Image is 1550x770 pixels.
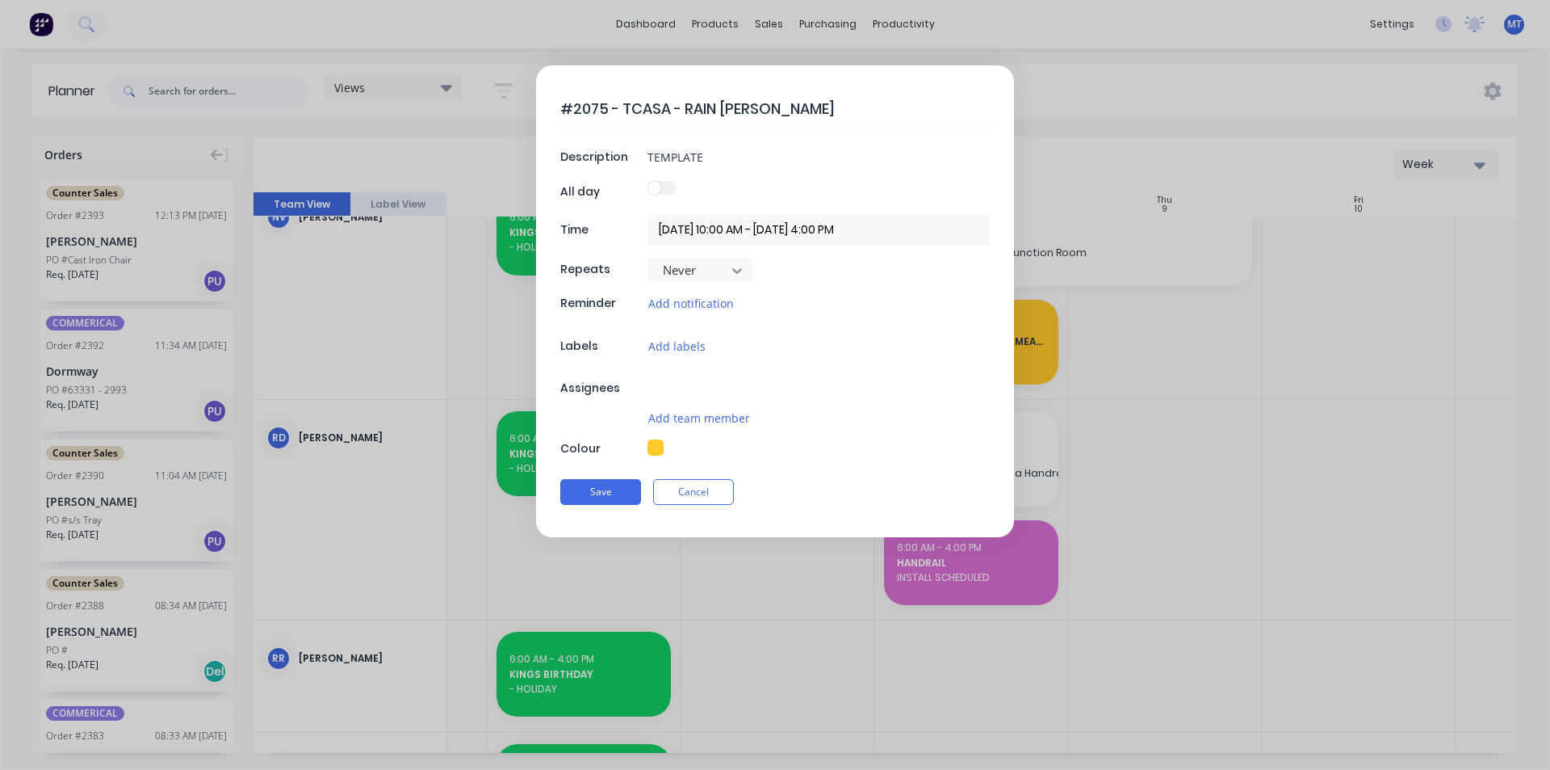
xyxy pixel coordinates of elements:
[647,145,990,169] input: Enter a description
[560,261,643,278] div: Repeats
[560,221,643,238] div: Time
[647,337,706,356] button: Add labels
[647,294,735,313] button: Add notification
[560,479,641,505] button: Save
[560,149,643,166] div: Description
[653,479,734,505] button: Cancel
[560,183,643,200] div: All day
[560,380,643,397] div: Assignees
[560,90,990,128] textarea: #2075 - TCASA - RAIN [PERSON_NAME]
[647,409,751,427] button: Add team member
[560,440,643,457] div: Colour
[560,295,643,312] div: Reminder
[560,338,643,355] div: Labels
